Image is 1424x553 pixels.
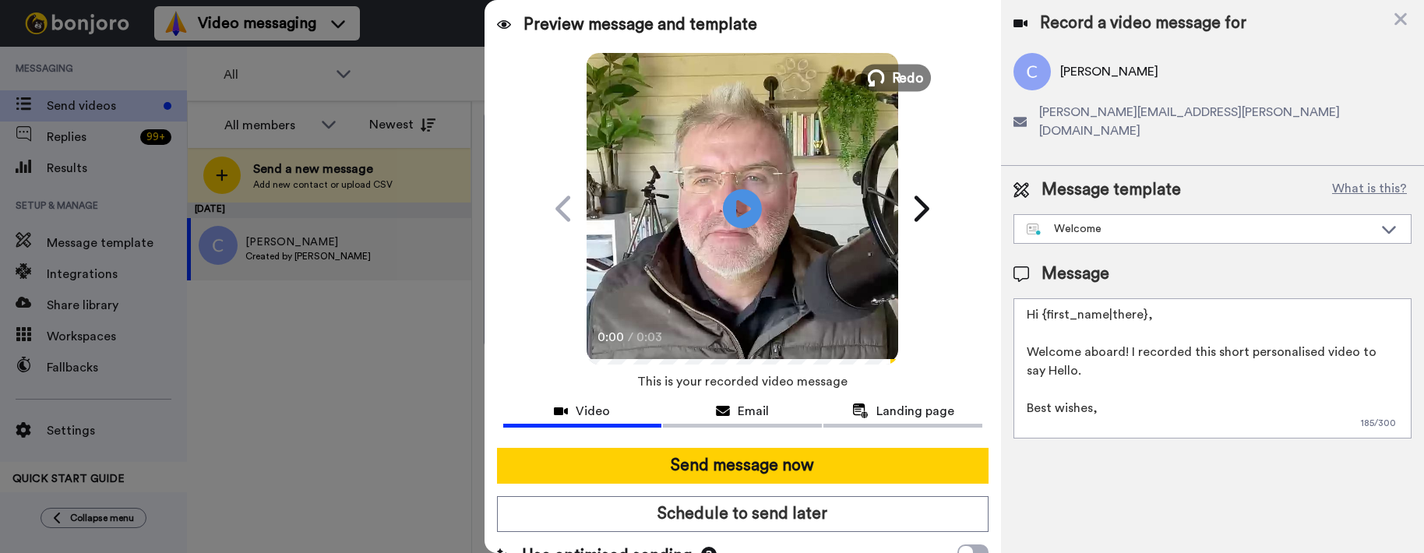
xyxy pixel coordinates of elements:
[876,402,954,421] span: Landing page
[497,448,989,484] button: Send message now
[637,365,848,399] span: This is your recorded video message
[597,328,625,347] span: 0:00
[636,328,664,347] span: 0:03
[1013,298,1412,439] textarea: Hi {first_name|there}, Welcome aboard! I recorded this short personalised video to say Hello. Bes...
[576,402,610,421] span: Video
[1027,221,1373,237] div: Welcome
[1027,224,1042,236] img: nextgen-template.svg
[1042,262,1109,286] span: Message
[628,328,633,347] span: /
[1039,103,1412,140] span: [PERSON_NAME][EMAIL_ADDRESS][PERSON_NAME][DOMAIN_NAME]
[738,402,769,421] span: Email
[1042,178,1181,202] span: Message template
[497,496,989,532] button: Schedule to send later
[1327,178,1412,202] button: What is this?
